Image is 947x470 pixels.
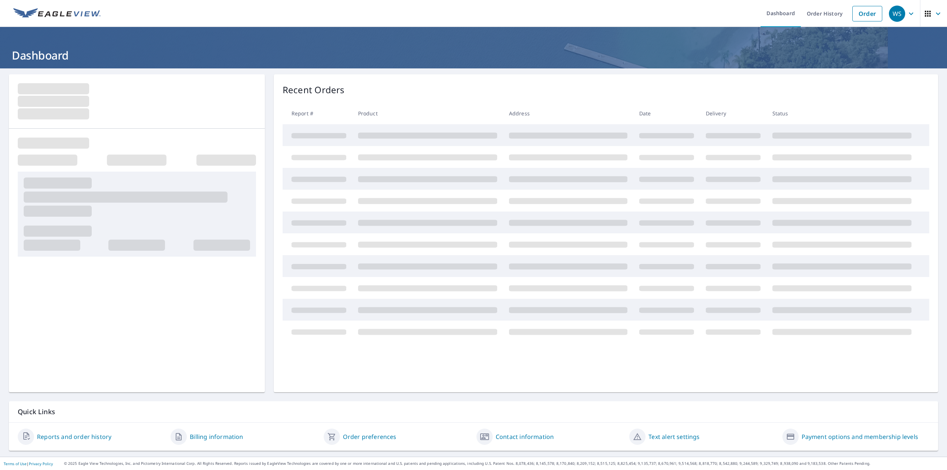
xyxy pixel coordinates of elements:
[496,432,554,441] a: Contact information
[889,6,905,22] div: WS
[18,407,929,416] p: Quick Links
[37,432,111,441] a: Reports and order history
[64,461,943,466] p: © 2025 Eagle View Technologies, Inc. and Pictometry International Corp. All Rights Reserved. Repo...
[852,6,882,21] a: Order
[352,102,503,124] th: Product
[766,102,917,124] th: Status
[29,461,53,466] a: Privacy Policy
[700,102,766,124] th: Delivery
[633,102,700,124] th: Date
[802,432,918,441] a: Payment options and membership levels
[190,432,243,441] a: Billing information
[13,8,101,19] img: EV Logo
[283,83,345,97] p: Recent Orders
[4,461,53,466] p: |
[343,432,397,441] a: Order preferences
[9,48,938,63] h1: Dashboard
[503,102,633,124] th: Address
[283,102,352,124] th: Report #
[648,432,700,441] a: Text alert settings
[4,461,27,466] a: Terms of Use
